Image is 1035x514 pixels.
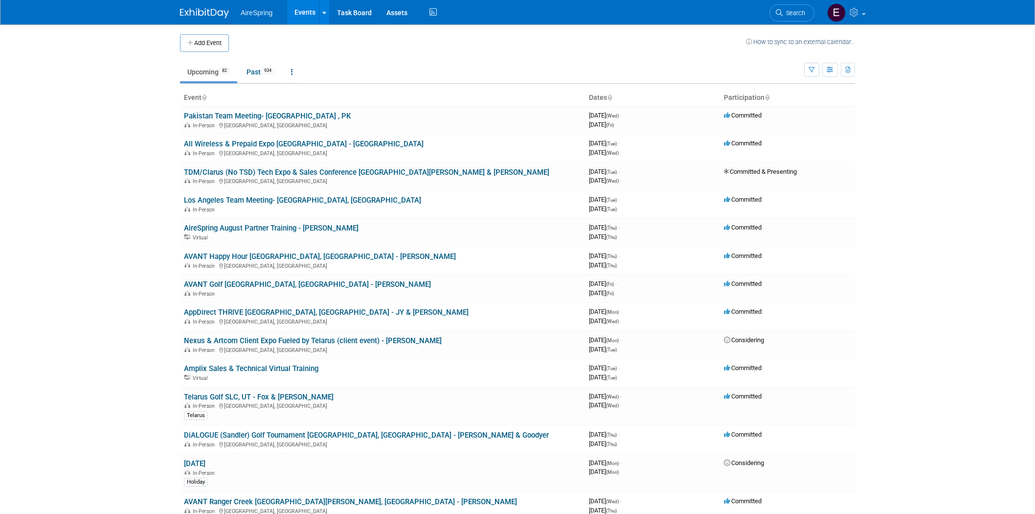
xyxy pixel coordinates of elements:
span: (Wed) [606,394,619,399]
span: (Mon) [606,338,619,343]
span: [DATE] [589,177,619,184]
span: (Tue) [606,197,617,203]
span: - [620,112,622,119]
img: Virtual Event [184,375,190,380]
span: [DATE] [589,346,617,353]
a: AVANT Happy Hour [GEOGRAPHIC_DATA], [GEOGRAPHIC_DATA] - [PERSON_NAME] [184,252,456,261]
span: [DATE] [589,393,622,400]
a: How to sync to an external calendar... [746,38,855,46]
span: - [618,224,620,231]
th: Dates [585,90,720,106]
span: (Tue) [606,366,617,371]
span: (Thu) [606,442,617,447]
span: Search [783,9,805,17]
span: [DATE] [589,121,614,128]
span: (Mon) [606,461,619,466]
span: Committed [724,393,762,400]
a: Los Angeles Team Meeting- [GEOGRAPHIC_DATA], [GEOGRAPHIC_DATA] [184,196,421,205]
span: [DATE] [589,336,622,344]
div: [GEOGRAPHIC_DATA], [GEOGRAPHIC_DATA] [184,317,581,325]
span: In-Person [193,347,218,353]
span: In-Person [193,403,218,409]
span: (Tue) [606,141,617,146]
img: In-Person Event [184,319,190,324]
img: In-Person Event [184,403,190,408]
span: [DATE] [589,149,619,156]
span: In-Person [193,178,218,185]
div: [GEOGRAPHIC_DATA], [GEOGRAPHIC_DATA] [184,261,581,269]
div: [GEOGRAPHIC_DATA], [GEOGRAPHIC_DATA] [184,149,581,157]
span: (Thu) [606,432,617,438]
a: Nexus & Artcom Client Expo Fueled by Telarus (client event) - [PERSON_NAME] [184,336,442,345]
span: (Thu) [606,263,617,268]
span: Considering [724,336,764,344]
span: In-Person [193,319,218,325]
a: Telarus Golf SLC, UT - Fox & [PERSON_NAME] [184,393,334,401]
span: In-Person [193,470,218,476]
img: In-Person Event [184,178,190,183]
span: [DATE] [589,280,617,287]
img: In-Person Event [184,508,190,513]
span: - [618,140,620,147]
a: Sort by Participation Type [765,93,769,101]
span: (Tue) [606,169,617,175]
span: (Thu) [606,508,617,514]
span: [DATE] [589,440,617,447]
span: Committed [724,308,762,315]
span: In-Person [193,263,218,269]
span: - [618,364,620,372]
span: Committed [724,252,762,259]
img: Virtual Event [184,234,190,239]
span: [DATE] [589,224,620,231]
span: Committed [724,497,762,505]
img: In-Person Event [184,263,190,268]
a: AireSpring August Partner Training - [PERSON_NAME] [184,224,359,233]
a: Pakistan Team Meeting- [GEOGRAPHIC_DATA] , PK [184,112,351,120]
span: Committed [724,364,762,372]
button: Add Event [180,34,229,52]
span: - [620,497,622,505]
div: [GEOGRAPHIC_DATA], [GEOGRAPHIC_DATA] [184,401,581,409]
a: AVANT Ranger Creek [GEOGRAPHIC_DATA][PERSON_NAME], [GEOGRAPHIC_DATA] - [PERSON_NAME] [184,497,517,506]
a: All Wireless & Prepaid Expo [GEOGRAPHIC_DATA] - [GEOGRAPHIC_DATA] [184,140,424,148]
span: [DATE] [589,252,620,259]
span: 934 [261,67,274,74]
span: Committed & Presenting [724,168,797,175]
span: (Tue) [606,347,617,352]
div: [GEOGRAPHIC_DATA], [GEOGRAPHIC_DATA] [184,440,581,448]
a: Sort by Start Date [607,93,612,101]
span: [DATE] [589,261,617,269]
span: Committed [724,140,762,147]
a: [DATE] [184,459,205,468]
span: Virtual [193,234,210,241]
a: Amplix Sales & Technical Virtual Training [184,364,318,373]
span: [DATE] [589,112,622,119]
span: - [618,431,620,438]
div: [GEOGRAPHIC_DATA], [GEOGRAPHIC_DATA] [184,121,581,129]
span: [DATE] [589,497,622,505]
span: - [618,252,620,259]
img: In-Person Event [184,122,190,127]
span: Virtual [193,375,210,381]
span: Committed [724,431,762,438]
span: Committed [724,280,762,287]
span: (Wed) [606,499,619,504]
span: (Mon) [606,469,619,475]
span: (Wed) [606,178,619,184]
span: (Tue) [606,375,617,380]
img: In-Person Event [184,150,190,155]
span: [DATE] [589,317,619,325]
a: Upcoming82 [180,63,237,81]
img: In-Person Event [184,347,190,352]
span: (Fri) [606,281,614,287]
span: - [615,280,617,287]
span: (Thu) [606,254,617,259]
a: DiALOGUE (Sandler) Golf Tournament [GEOGRAPHIC_DATA], [GEOGRAPHIC_DATA] - [PERSON_NAME] & Goodyer [184,431,549,440]
a: AVANT Golf [GEOGRAPHIC_DATA], [GEOGRAPHIC_DATA] - [PERSON_NAME] [184,280,431,289]
span: (Wed) [606,319,619,324]
a: Past934 [239,63,282,81]
span: 82 [219,67,230,74]
span: (Fri) [606,291,614,296]
span: (Thu) [606,234,617,240]
span: [DATE] [589,459,622,467]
